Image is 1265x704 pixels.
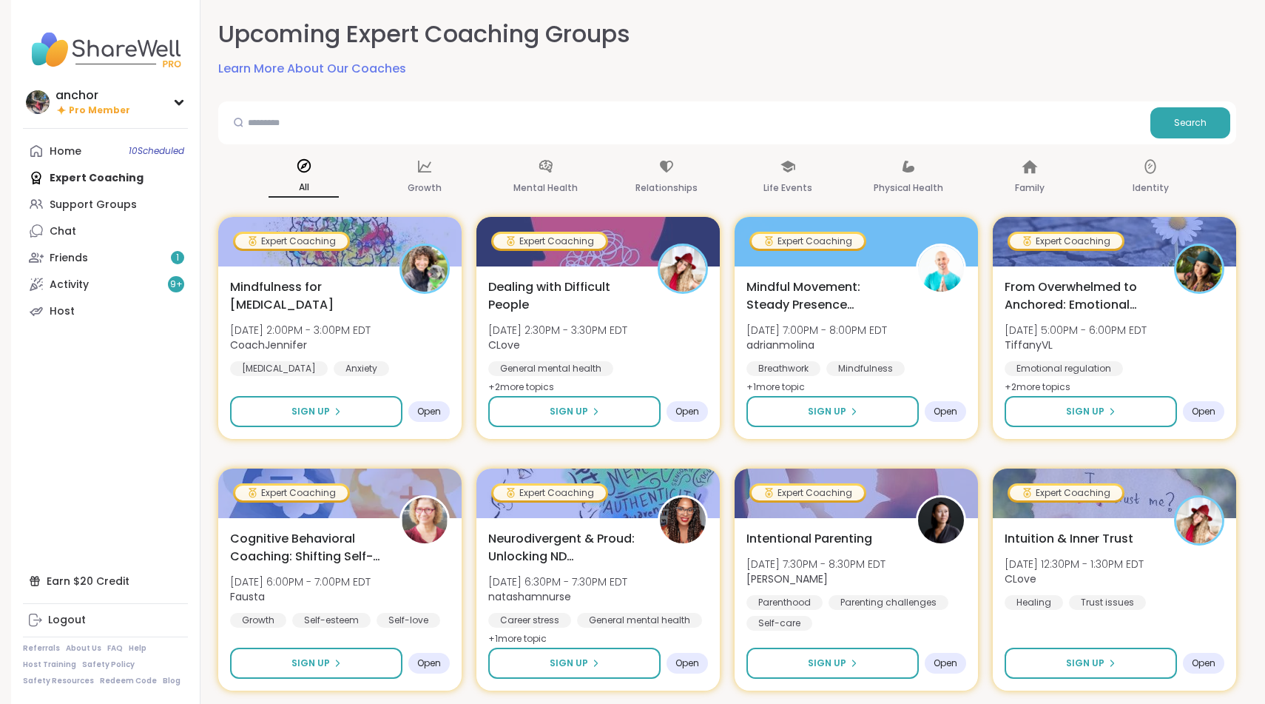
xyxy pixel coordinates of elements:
[50,224,76,239] div: Chat
[763,179,812,197] p: Life Events
[746,571,828,586] b: [PERSON_NAME]
[82,660,135,670] a: Safety Policy
[163,676,181,686] a: Blog
[230,530,383,566] span: Cognitive Behavioral Coaching: Shifting Self-Talk
[934,406,957,418] span: Open
[230,361,328,376] div: [MEDICAL_DATA]
[230,323,371,338] span: [DATE] 2:00PM - 3:00PM EDT
[746,396,919,427] button: Sign Up
[746,648,919,679] button: Sign Up
[269,178,339,198] p: All
[488,396,661,427] button: Sign Up
[918,497,964,543] img: Natasha
[808,405,846,418] span: Sign Up
[50,251,88,266] div: Friends
[746,278,900,314] span: Mindful Movement: Steady Presence Through Yoga
[176,252,179,264] span: 1
[26,90,50,114] img: anchor
[408,179,442,197] p: Growth
[829,595,948,610] div: Parenting challenges
[488,589,571,604] b: natashamnurse
[1005,648,1177,679] button: Sign Up
[493,234,606,249] div: Expert Coaching
[218,18,630,51] h2: Upcoming Expert Coaching Groups
[50,278,89,292] div: Activity
[334,361,389,376] div: Anxiety
[493,486,606,500] div: Expert Coaching
[808,657,846,670] span: Sign Up
[1192,406,1215,418] span: Open
[230,648,402,679] button: Sign Up
[1010,486,1122,500] div: Expert Coaching
[1174,116,1207,130] span: Search
[1066,657,1104,670] span: Sign Up
[1133,179,1169,197] p: Identity
[23,271,188,298] a: Activity9+
[675,406,699,418] span: Open
[230,574,371,589] span: [DATE] 6:00PM - 7:00PM EDT
[826,361,905,376] div: Mindfulness
[100,676,157,686] a: Redeem Code
[66,643,101,654] a: About Us
[69,104,130,117] span: Pro Member
[23,191,188,218] a: Support Groups
[23,676,94,686] a: Safety Resources
[218,60,406,78] a: Learn More About Our Coaches
[23,660,76,670] a: Host Training
[675,657,699,669] span: Open
[292,613,371,628] div: Self-esteem
[129,145,184,157] span: 10 Scheduled
[746,616,812,631] div: Self-care
[170,278,183,291] span: 9 +
[235,486,348,500] div: Expert Coaching
[50,198,137,212] div: Support Groups
[1005,361,1123,376] div: Emotional regulation
[1005,323,1147,338] span: [DATE] 5:00PM - 6:00PM EDT
[402,246,448,292] img: CoachJennifer
[577,613,702,628] div: General mental health
[230,338,307,352] b: CoachJennifer
[1005,571,1036,586] b: CLove
[230,613,286,628] div: Growth
[746,557,885,571] span: [DATE] 7:30PM - 8:30PM EDT
[1005,557,1144,571] span: [DATE] 12:30PM - 1:30PM EDT
[23,568,188,594] div: Earn $20 Credit
[874,179,943,197] p: Physical Health
[291,657,330,670] span: Sign Up
[1005,278,1158,314] span: From Overwhelmed to Anchored: Emotional Regulation
[918,246,964,292] img: adrianmolina
[746,361,820,376] div: Breathwork
[660,246,706,292] img: CLove
[417,406,441,418] span: Open
[1005,396,1177,427] button: Sign Up
[23,24,188,76] img: ShareWell Nav Logo
[1150,107,1230,138] button: Search
[550,657,588,670] span: Sign Up
[129,643,146,654] a: Help
[746,323,887,338] span: [DATE] 7:00PM - 8:00PM EDT
[107,643,123,654] a: FAQ
[1192,657,1215,669] span: Open
[488,648,661,679] button: Sign Up
[746,338,814,352] b: adrianmolina
[550,405,588,418] span: Sign Up
[23,298,188,324] a: Host
[377,613,440,628] div: Self-love
[1066,405,1104,418] span: Sign Up
[48,613,86,628] div: Logout
[23,643,60,654] a: Referrals
[230,396,402,427] button: Sign Up
[1005,338,1053,352] b: TiffanyVL
[55,87,130,104] div: anchor
[417,657,441,669] span: Open
[488,278,641,314] span: Dealing with Difficult People
[488,323,627,338] span: [DATE] 2:30PM - 3:30PM EDT
[934,657,957,669] span: Open
[488,574,627,589] span: [DATE] 6:30PM - 7:30PM EDT
[23,244,188,271] a: Friends1
[746,595,823,610] div: Parenthood
[1176,497,1222,543] img: CLove
[230,589,265,604] b: Fausta
[752,234,864,249] div: Expert Coaching
[513,179,578,197] p: Mental Health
